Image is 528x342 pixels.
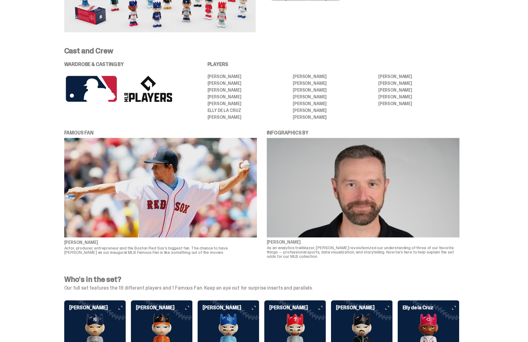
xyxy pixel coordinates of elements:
li: [PERSON_NAME] [293,81,374,85]
p: FAMOUS FAN [64,130,257,135]
h6: [PERSON_NAME] [69,305,126,310]
li: [PERSON_NAME] [293,74,374,79]
h6: [PERSON_NAME] [269,305,326,310]
li: [PERSON_NAME] [207,101,289,106]
li: [PERSON_NAME] [207,74,289,79]
li: [PERSON_NAME] [207,95,289,99]
img: mark%20wahlberg%20famous%20fan%20img.png [64,138,257,238]
p: INFOGRAPHICS BY [267,130,459,135]
h6: Elly de la Cruz [403,305,459,310]
p: [PERSON_NAME] [267,240,459,244]
li: [PERSON_NAME] [378,81,459,85]
h6: [PERSON_NAME] [336,305,393,310]
li: [PERSON_NAME] [207,115,289,119]
li: [PERSON_NAME] [378,74,459,79]
li: [PERSON_NAME] [378,95,459,99]
li: [PERSON_NAME] [378,101,459,106]
p: WARDROBE & CASTING BY [64,62,190,67]
li: [PERSON_NAME] [293,95,374,99]
li: [PERSON_NAME] [293,115,374,119]
li: [PERSON_NAME] [207,88,289,92]
h6: [PERSON_NAME] [136,305,193,310]
li: [PERSON_NAME] [293,108,374,113]
img: MLB%20logos.png [64,74,172,104]
p: As an analytics trailblazer, [PERSON_NAME] revolutionized our understanding of three of our favor... [267,245,459,258]
h6: [PERSON_NAME] [203,305,259,310]
p: [PERSON_NAME] [64,240,257,245]
h4: Who's in the set? [64,276,459,283]
img: kirk%20goldsberry%20image.png [267,138,459,237]
p: Cast and Crew [64,47,459,55]
li: [PERSON_NAME] [378,88,459,92]
li: [PERSON_NAME] [293,88,374,92]
p: Our full set features the 19 different players and 1 Famous Fan. Keep an eye out for surprise ins... [64,286,459,290]
li: [PERSON_NAME] [293,101,374,106]
li: [PERSON_NAME] [207,81,289,85]
p: Actor, producer, entrepreneur and the Boston Red Sox's biggest fan. The chance to have [PERSON_NA... [64,246,257,254]
p: PLAYERS [207,62,459,67]
li: Elly De La Cruz [207,108,289,113]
